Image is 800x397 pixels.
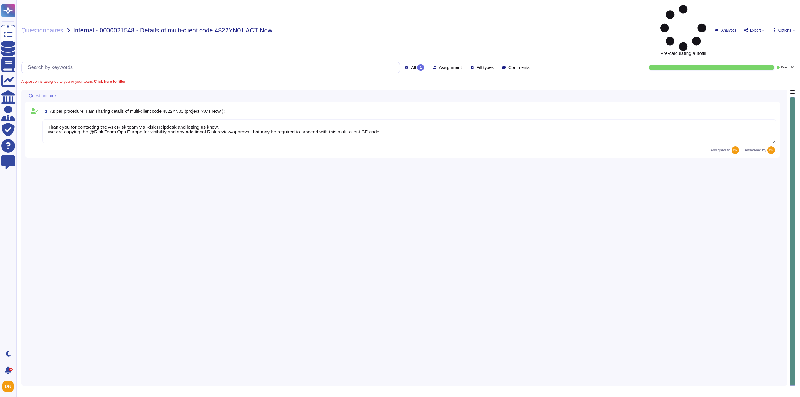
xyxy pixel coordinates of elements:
[29,93,56,98] span: Questionnaire
[732,146,739,154] img: user
[25,62,400,73] input: Search by keywords
[93,79,126,84] b: Click here to filter
[42,119,776,143] textarea: Thank you for contacting the Ask Risk team via Risk Helpdesk and letting us know. We are copying ...
[714,28,736,33] button: Analytics
[50,109,225,114] span: As per procedure, I am sharing details of multi-client code 4822YN01 (project "ACT Now”):
[721,28,736,32] span: Analytics
[2,381,14,392] img: user
[660,5,706,56] span: Pre-calculating autofill
[439,65,462,70] span: Assignment
[477,65,494,70] span: Fill types
[750,28,761,32] span: Export
[21,27,63,33] span: Questionnaires
[21,80,126,83] span: A question is assigned to you or your team.
[781,66,789,69] span: Done:
[745,148,766,152] span: Answered by
[411,65,416,70] span: All
[73,27,272,33] span: Internal - 0000021548 - Details of multi-client code 4822YN01 ACT Now
[778,28,791,32] span: Options
[9,368,13,371] div: 9+
[767,146,775,154] img: user
[711,146,742,154] span: Assigned to
[1,380,18,393] button: user
[42,109,47,113] span: 1
[791,66,795,69] span: 1 / 1
[417,64,424,71] div: 1
[508,65,530,70] span: Comments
